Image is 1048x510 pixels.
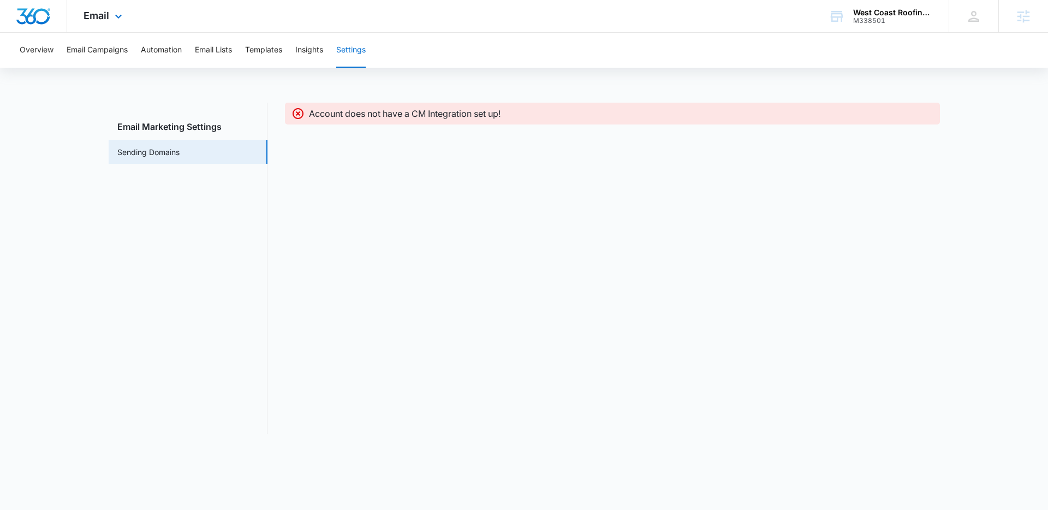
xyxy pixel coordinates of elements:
[67,33,128,68] button: Email Campaigns
[853,8,933,17] div: account name
[109,120,267,133] h3: Email Marketing Settings
[195,33,232,68] button: Email Lists
[141,33,182,68] button: Automation
[853,17,933,25] div: account id
[117,146,180,158] a: Sending Domains
[295,33,323,68] button: Insights
[245,33,282,68] button: Templates
[20,33,53,68] button: Overview
[309,107,501,120] p: Account does not have a CM Integration set up!
[84,10,109,21] span: Email
[336,33,366,68] button: Settings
